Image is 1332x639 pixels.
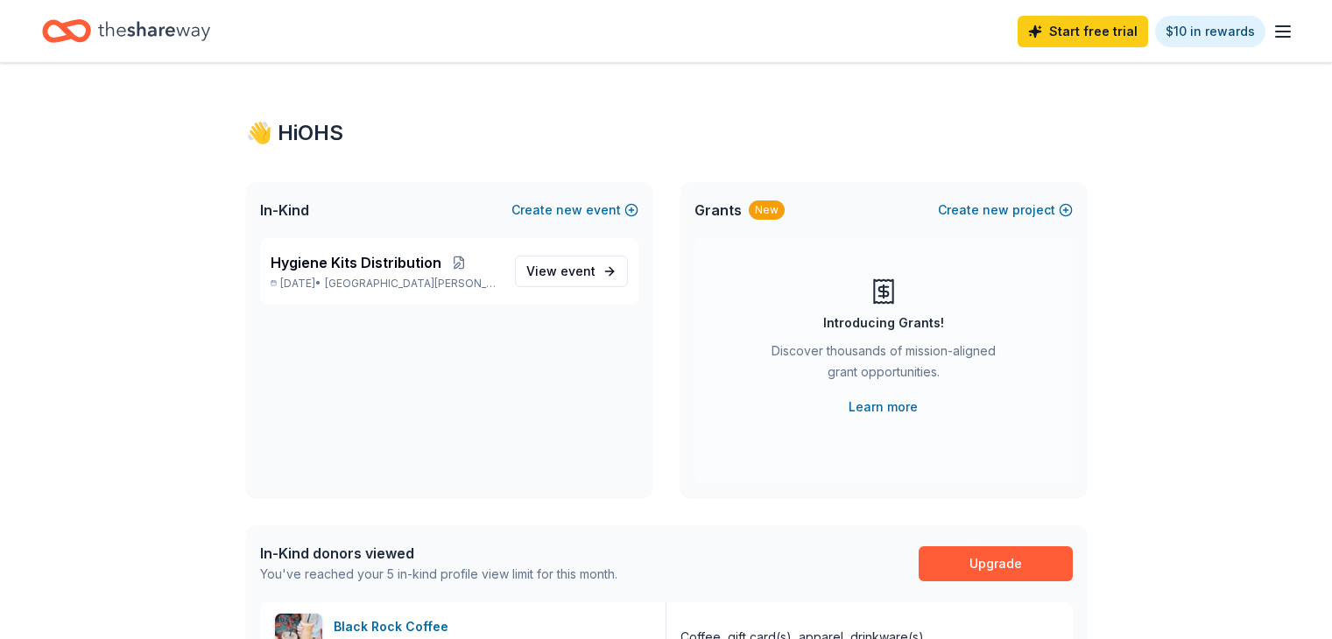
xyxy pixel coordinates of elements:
p: [DATE] • [271,277,501,291]
a: Home [42,11,210,52]
span: [GEOGRAPHIC_DATA][PERSON_NAME], [GEOGRAPHIC_DATA] [325,277,500,291]
div: Discover thousands of mission-aligned grant opportunities. [765,341,1003,390]
span: View [526,261,596,282]
span: In-Kind [260,200,309,221]
div: New [749,200,785,220]
div: Introducing Grants! [823,312,944,334]
a: Upgrade [919,546,1073,581]
span: Hygiene Kits Distribution [271,252,441,273]
a: Start free trial [1018,16,1148,47]
span: new [983,200,1009,221]
div: You've reached your 5 in-kind profile view limit for this month. [260,564,617,585]
a: $10 in rewards [1155,16,1265,47]
span: event [560,263,596,278]
div: Black Rock Coffee [334,616,455,637]
div: In-Kind donors viewed [260,543,617,564]
button: Createnewproject [938,200,1073,221]
button: Createnewevent [511,200,638,221]
span: Grants [694,200,742,221]
a: Learn more [849,397,918,418]
div: 👋 Hi OHS [246,119,1087,147]
a: View event [515,256,628,287]
span: new [556,200,582,221]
